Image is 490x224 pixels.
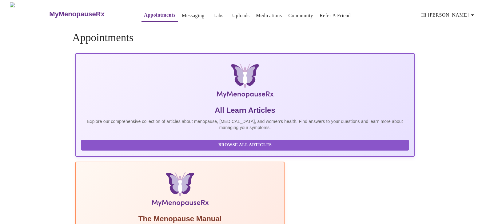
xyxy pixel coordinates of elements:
a: Uploads [232,11,250,20]
button: Browse All Articles [81,140,409,151]
button: Refer a Friend [317,10,353,22]
a: Refer a Friend [320,11,351,20]
a: Browse All Articles [81,142,410,147]
span: Hi [PERSON_NAME] [421,11,476,19]
img: MyMenopauseRx Logo [132,64,358,100]
span: Browse All Articles [87,141,403,149]
button: Hi [PERSON_NAME] [419,9,479,21]
a: Messaging [182,11,204,20]
button: Uploads [230,10,252,22]
img: MyMenopauseRx Logo [10,2,49,26]
a: Community [288,11,313,20]
a: Medications [256,11,282,20]
button: Messaging [179,10,207,22]
button: Labs [209,10,228,22]
button: Appointments [141,9,178,22]
h4: Appointments [72,32,417,44]
h5: The Menopause Manual [81,214,279,224]
img: Menopause Manual [112,172,247,209]
a: MyMenopauseRx [49,3,129,25]
button: Medications [253,10,284,22]
h3: MyMenopauseRx [49,10,105,18]
a: Labs [213,11,223,20]
h5: All Learn Articles [81,105,409,115]
a: Appointments [144,11,175,19]
p: Explore our comprehensive collection of articles about menopause, [MEDICAL_DATA], and women's hea... [81,118,409,131]
button: Community [286,10,316,22]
